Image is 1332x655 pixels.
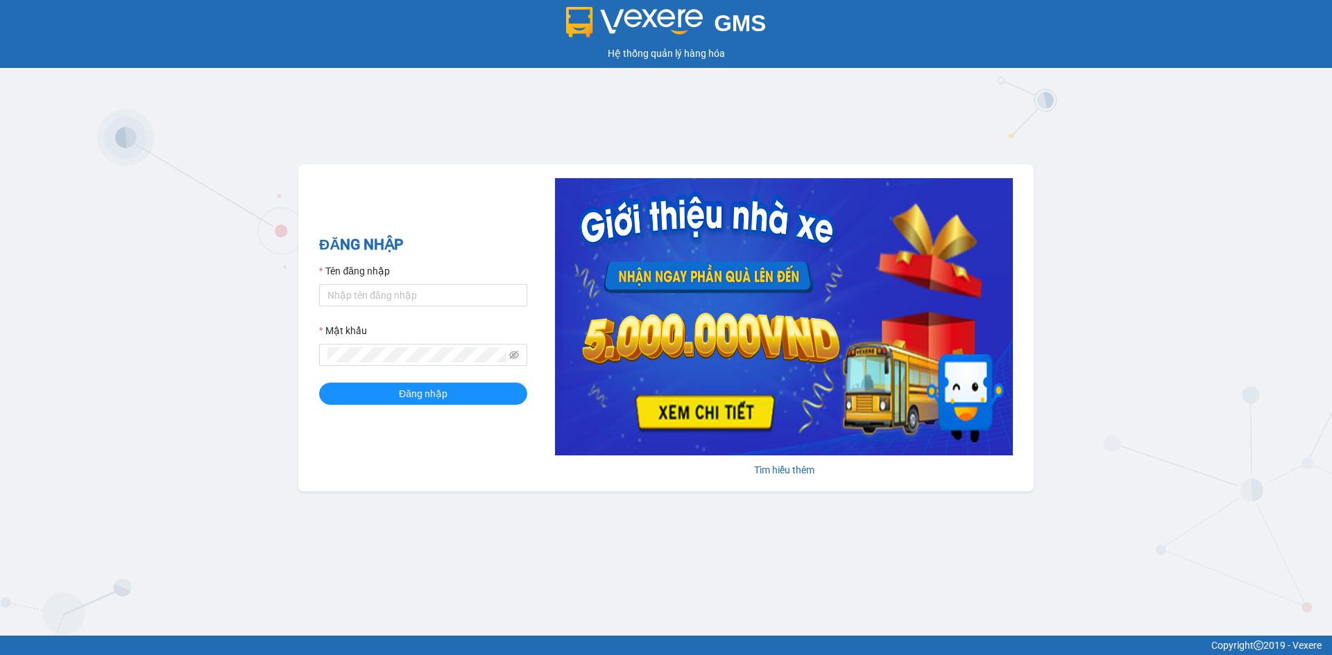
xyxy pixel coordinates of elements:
h2: ĐĂNG NHẬP [319,234,527,256]
button: Đăng nhập [319,383,527,405]
img: banner-0 [555,178,1013,455]
span: GMS [714,10,766,36]
div: Tìm hiểu thêm [555,462,1013,478]
label: Tên đăng nhập [319,263,390,279]
div: Copyright 2019 - Vexere [10,638,1322,653]
img: logo 2 [566,7,703,37]
a: GMS [566,21,767,32]
span: eye-invisible [509,350,519,360]
input: Tên đăng nhập [319,284,527,306]
span: copyright [1254,640,1263,650]
span: Đăng nhập [399,386,447,401]
label: Mật khẩu [319,323,367,338]
input: Mật khẩu [327,347,506,363]
div: Hệ thống quản lý hàng hóa [3,46,1329,61]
